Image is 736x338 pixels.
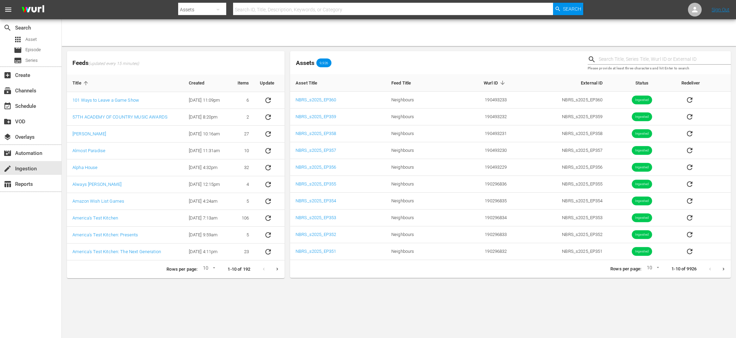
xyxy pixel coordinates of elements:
td: [DATE] 4:11pm [183,244,230,260]
td: 10 [230,143,254,159]
span: Search [3,24,12,32]
th: Feed Title [386,74,449,92]
td: 190296833 [449,226,513,243]
a: NBRS_s2025_EP354 [296,198,336,203]
td: Neighbours [386,142,449,159]
td: 5 [230,193,254,210]
a: NBRS_s2025_EP352 [296,232,336,237]
span: Asset Title [296,80,326,86]
td: [DATE] 11:09pm [183,92,230,109]
a: America's Test Kitchen: The Next Generation [72,249,161,254]
td: NBRS_s2025_EP360 [513,92,608,109]
span: Automation [3,149,12,157]
span: Channels [3,87,12,95]
span: Assets [296,59,314,66]
p: Rows per page: [610,266,641,272]
td: [DATE] 7:13am [183,210,230,227]
span: Ingested [632,165,652,170]
td: [DATE] 4:32pm [183,159,230,176]
span: Feeds [67,57,285,69]
span: Title [72,80,90,86]
td: Neighbours [386,176,449,193]
a: Always [PERSON_NAME] [72,182,122,187]
td: Neighbours [386,243,449,260]
td: NBRS_s2025_EP352 [513,226,608,243]
a: NBRS_s2025_EP351 [296,249,336,254]
span: Ingestion [3,165,12,173]
td: 190296836 [449,176,513,193]
a: Almost Paradise [72,148,105,153]
td: Neighbours [386,109,449,125]
span: 9,926 [317,61,332,65]
div: 10 [200,264,217,274]
span: Created [189,80,214,86]
span: Ingested [632,199,652,204]
td: NBRS_s2025_EP354 [513,193,608,210]
span: Asset [25,36,37,43]
span: Series [25,57,38,64]
p: Please provide at least three characters and hit Enter to search [588,66,731,71]
span: (updated every 15 minutes) [89,61,139,67]
td: 6 [230,92,254,109]
p: 1-10 of 192 [228,266,250,273]
span: menu [4,5,12,14]
a: Alpha House [72,165,98,170]
a: 101 Ways to Leave a Game Show [72,98,139,103]
span: Series [14,56,22,65]
td: 190493229 [449,159,513,176]
td: [DATE] 8:20pm [183,109,230,126]
td: 4 [230,176,254,193]
a: America's Test Kitchen: Presents [72,232,138,237]
span: Ingested [632,232,652,237]
td: 2 [230,109,254,126]
div: 10 [644,264,660,274]
th: Redeliver [676,74,731,92]
img: ans4CAIJ8jUAAAAAAAAAAAAAAAAAAAAAAAAgQb4GAAAAAAAAAAAAAAAAAAAAAAAAJMjXAAAAAAAAAAAAAAAAAAAAAAAAgAT5G... [16,2,49,18]
span: Wurl ID [484,80,507,86]
td: 190296835 [449,193,513,210]
span: Ingested [632,182,652,187]
button: Next page [717,262,730,276]
span: Search [563,3,581,15]
td: 190296834 [449,210,513,226]
span: Asset [14,35,22,44]
button: Next page [271,262,284,276]
span: Ingested [632,215,652,221]
a: NBRS_s2025_EP359 [296,114,336,119]
td: 190493233 [449,92,513,109]
td: 190493230 [449,142,513,159]
td: NBRS_s2025_EP356 [513,159,608,176]
th: Items [230,75,254,92]
td: Neighbours [386,125,449,142]
td: NBRS_s2025_EP358 [513,125,608,142]
span: Ingested [632,114,652,120]
td: Neighbours [386,193,449,210]
table: sticky table [67,75,285,260]
td: 106 [230,210,254,227]
td: NBRS_s2025_EP355 [513,176,608,193]
a: Sign Out [712,7,729,12]
td: [DATE] 11:31am [183,143,230,159]
a: NBRS_s2025_EP360 [296,97,336,102]
a: NBRS_s2025_EP355 [296,181,336,187]
td: 190296832 [449,243,513,260]
table: sticky table [290,74,731,260]
td: NBRS_s2025_EP353 [513,210,608,226]
button: Search [553,3,583,15]
span: Ingested [632,98,652,103]
input: Search Title, Series Title, Wurl ID or External ID [599,54,731,65]
a: NBRS_s2025_EP358 [296,131,336,136]
span: Ingested [632,249,652,254]
span: Schedule [3,102,12,110]
span: Overlays [3,133,12,141]
a: NBRS_s2025_EP356 [296,165,336,170]
span: Ingested [632,148,652,153]
a: America's Test Kitchen [72,215,118,221]
td: [DATE] 9:59am [183,227,230,244]
td: 5 [230,227,254,244]
td: NBRS_s2025_EP359 [513,109,608,125]
td: Neighbours [386,226,449,243]
td: [DATE] 10:16am [183,126,230,143]
th: External ID [513,74,608,92]
a: Amazon Wish List Games [72,199,124,204]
